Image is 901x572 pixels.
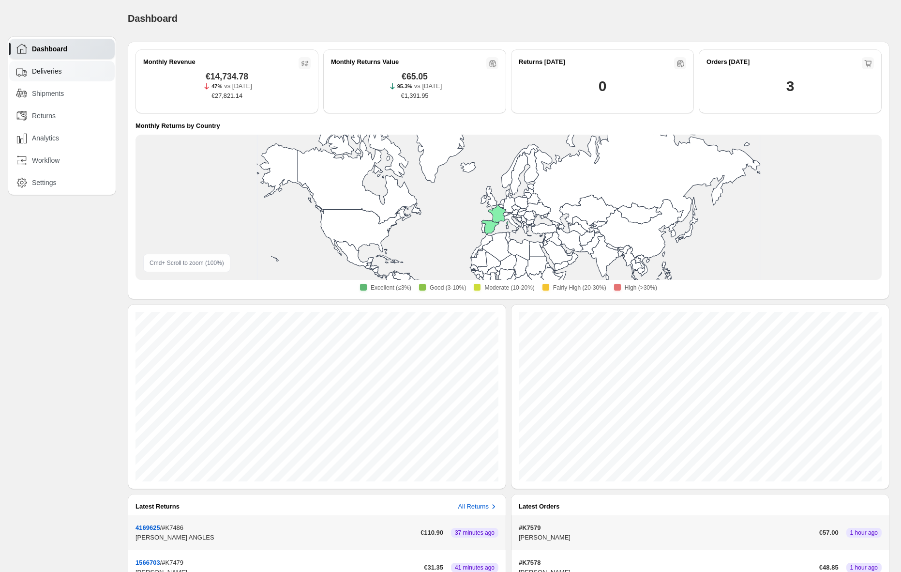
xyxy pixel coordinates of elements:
span: Fairly High (20-30%) [553,284,606,292]
h2: Monthly Returns Value [331,57,399,67]
button: All Returns [458,502,498,511]
span: Dashboard [128,13,178,24]
p: #K7579 [519,523,815,533]
h4: Monthly Returns by Country [135,121,220,131]
span: #K7486 [162,524,183,531]
span: High (>30%) [625,284,657,292]
h2: Orders [DATE] [706,57,750,67]
p: #K7578 [519,558,815,568]
span: Returns [32,111,56,121]
p: vs [DATE] [224,81,252,91]
h3: Latest Orders [519,502,560,511]
span: Shipments [32,89,64,98]
span: 1 hour ago [850,564,878,572]
h3: All Returns [458,502,489,511]
span: €14,734.78 [206,72,248,81]
p: vs [DATE] [414,81,442,91]
p: [PERSON_NAME] [519,533,815,542]
span: 41 minutes ago [455,564,495,572]
span: Workflow [32,155,60,165]
span: 37 minutes ago [455,529,495,537]
span: #K7479 [162,559,183,566]
span: €1,391.95 [401,91,429,101]
span: Excellent (≤3%) [371,284,411,292]
span: 47% [211,83,222,89]
span: 1 hour ago [850,529,878,537]
div: Cmd + Scroll to zoom ( 100 %) [143,254,230,272]
button: 1566703 [135,559,160,566]
span: Moderate (10-20%) [484,284,534,292]
span: €27,821.14 [211,91,242,101]
span: Deliveries [32,66,61,76]
span: Good (3-10%) [430,284,466,292]
div: / [135,523,417,542]
span: Dashboard [32,44,67,54]
span: €65.05 [402,72,428,81]
span: Analytics [32,133,59,143]
h3: Latest Returns [135,502,180,511]
span: €110.90 [420,528,443,538]
span: 95.3% [397,83,412,89]
h2: Monthly Revenue [143,57,195,67]
h1: 0 [599,77,606,96]
span: €57.00 [819,528,839,538]
h1: 3 [786,77,794,96]
p: [PERSON_NAME] ANGLES [135,533,417,542]
button: 4169625 [135,524,160,531]
h2: Returns [DATE] [519,57,565,67]
span: Settings [32,178,57,187]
